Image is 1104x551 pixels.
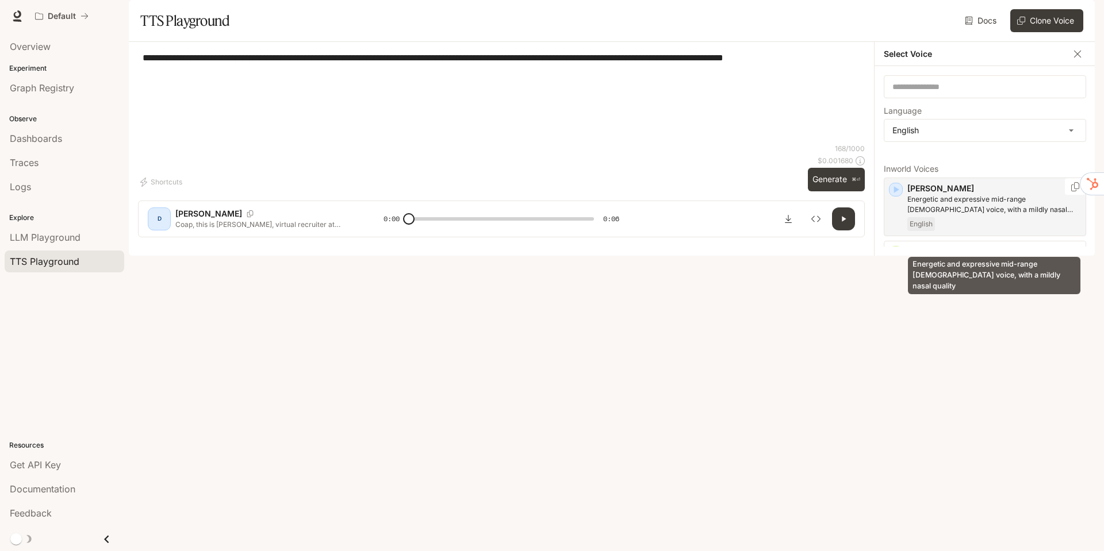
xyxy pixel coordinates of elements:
span: 0:06 [603,213,619,225]
a: Docs [963,9,1001,32]
div: English [884,120,1086,141]
p: Energetic and expressive mid-range male voice, with a mildly nasal quality [907,194,1081,215]
button: Clone Voice [1010,9,1083,32]
button: Inspect [804,207,827,230]
button: All workspaces [30,5,94,28]
button: Shortcuts [138,173,187,191]
p: ⌘⏎ [852,176,860,183]
p: Inworld Voices [884,165,1086,173]
button: Download audio [777,207,800,230]
h1: TTS Playground [140,9,229,32]
span: 0:00 [384,213,400,225]
p: [PERSON_NAME] [907,183,1081,194]
p: Default [48,11,76,21]
button: Copy Voice ID [1069,182,1081,191]
p: Coap, this is [PERSON_NAME], virtual recruiter at [GEOGRAPHIC_DATA]. I would like to discuss your... [175,219,356,229]
p: [PERSON_NAME] [907,246,1081,257]
button: Generate⌘⏎ [808,168,865,191]
button: Copy Voice ID [242,210,258,217]
p: Language [884,107,922,115]
div: D [150,210,168,228]
p: [PERSON_NAME] [175,208,242,219]
span: English [907,217,935,231]
div: Energetic and expressive mid-range [DEMOGRAPHIC_DATA] voice, with a mildly nasal quality [908,257,1080,294]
